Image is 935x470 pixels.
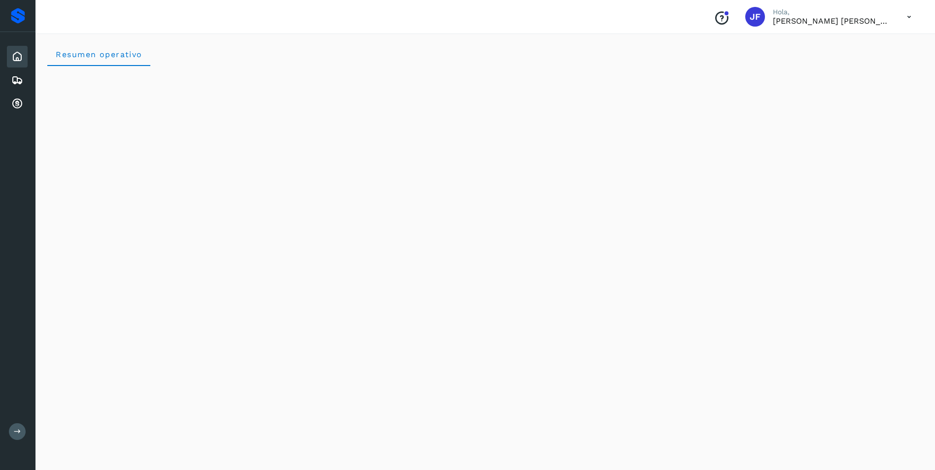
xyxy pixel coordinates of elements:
div: Inicio [7,46,28,67]
p: JOSE FUENTES HERNANDEZ [773,16,891,26]
div: Cuentas por cobrar [7,93,28,115]
p: Hola, [773,8,891,16]
div: Embarques [7,69,28,91]
span: Resumen operativo [55,50,142,59]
